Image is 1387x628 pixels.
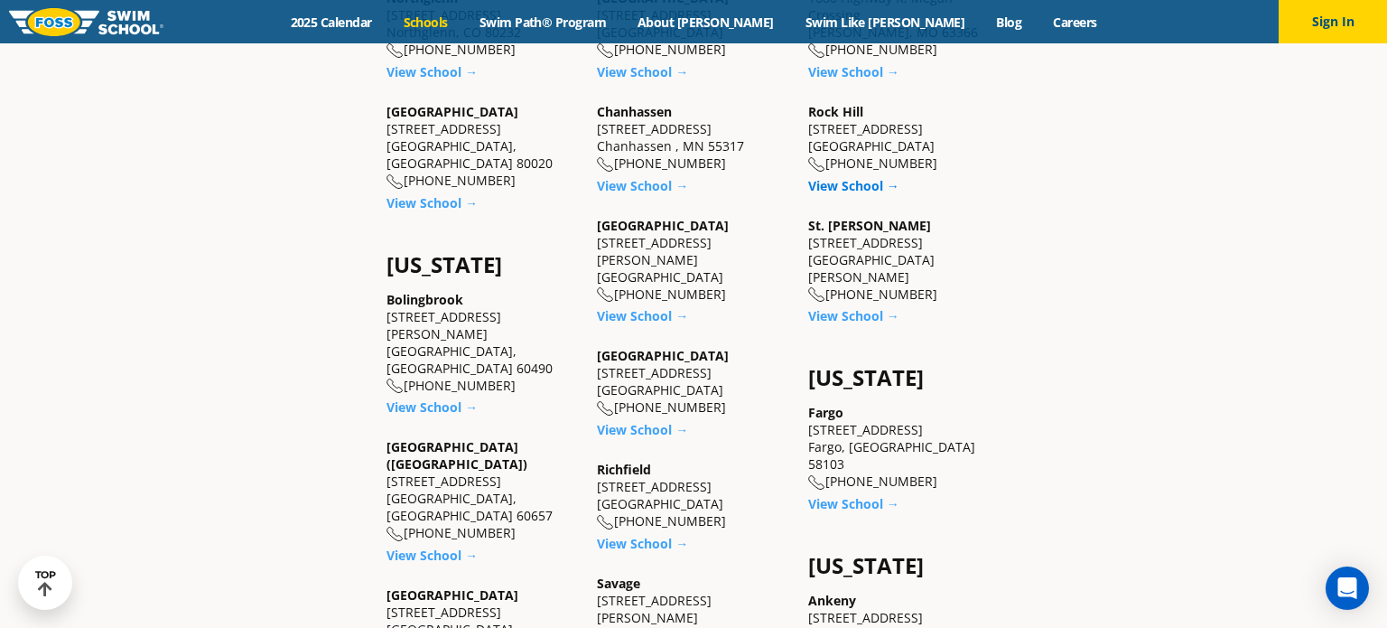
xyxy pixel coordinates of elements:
a: Swim Like [PERSON_NAME] [789,14,981,31]
img: location-phone-o-icon.svg [808,43,825,59]
div: [STREET_ADDRESS] [GEOGRAPHIC_DATA] [PHONE_NUMBER] [597,347,789,417]
a: 2025 Calendar [275,14,387,31]
a: View School → [808,63,899,80]
a: Rock Hill [808,103,863,120]
div: [STREET_ADDRESS] Chanhassen , MN 55317 [PHONE_NUMBER] [597,103,789,173]
div: TOP [35,569,56,597]
a: St. [PERSON_NAME] [808,217,931,234]
div: [STREET_ADDRESS][PERSON_NAME] [GEOGRAPHIC_DATA] [PHONE_NUMBER] [597,217,789,304]
a: [GEOGRAPHIC_DATA] [597,347,729,364]
img: location-phone-o-icon.svg [386,379,404,394]
a: Ankeny [808,592,856,609]
a: View School → [597,307,688,324]
a: Swim Path® Program [463,14,621,31]
a: View School → [597,535,688,552]
a: [GEOGRAPHIC_DATA] ([GEOGRAPHIC_DATA]) [386,438,527,473]
img: location-phone-o-icon.svg [597,43,614,59]
a: View School → [597,421,688,438]
h4: [US_STATE] [386,252,579,277]
a: View School → [808,177,899,194]
div: [STREET_ADDRESS][PERSON_NAME] [GEOGRAPHIC_DATA], [GEOGRAPHIC_DATA] 60490 [PHONE_NUMBER] [386,291,579,395]
img: location-phone-o-icon.svg [808,157,825,173]
a: Chanhassen [597,103,672,120]
a: Careers [1038,14,1112,31]
img: location-phone-o-icon.svg [597,401,614,417]
a: [GEOGRAPHIC_DATA] [386,586,518,604]
a: Schools [387,14,463,31]
div: [STREET_ADDRESS] [GEOGRAPHIC_DATA][PERSON_NAME] [PHONE_NUMBER] [808,217,1001,304]
div: [STREET_ADDRESS] [GEOGRAPHIC_DATA], [GEOGRAPHIC_DATA] 80020 [PHONE_NUMBER] [386,103,579,190]
img: location-phone-o-icon.svg [386,43,404,59]
a: About [PERSON_NAME] [622,14,790,31]
a: View School → [386,63,478,80]
a: View School → [597,177,688,194]
h4: [US_STATE] [808,365,1001,390]
a: Fargo [808,404,843,421]
h4: [US_STATE] [808,553,1001,578]
a: Richfield [597,461,651,478]
div: [STREET_ADDRESS] [GEOGRAPHIC_DATA], [GEOGRAPHIC_DATA] 60657 [PHONE_NUMBER] [386,438,579,542]
img: location-phone-o-icon.svg [808,287,825,303]
a: View School → [386,547,478,564]
a: View School → [597,63,688,80]
a: [GEOGRAPHIC_DATA] [386,103,518,120]
img: location-phone-o-icon.svg [808,475,825,491]
img: location-phone-o-icon.svg [386,174,404,190]
a: View School → [386,194,478,211]
img: FOSS Swim School Logo [9,8,163,36]
img: location-phone-o-icon.svg [597,287,614,303]
div: [STREET_ADDRESS] Fargo, [GEOGRAPHIC_DATA] 58103 [PHONE_NUMBER] [808,404,1001,491]
a: [GEOGRAPHIC_DATA] [597,217,729,234]
div: [STREET_ADDRESS] [GEOGRAPHIC_DATA] [PHONE_NUMBER] [808,103,1001,173]
img: location-phone-o-icon.svg [386,527,404,542]
div: [STREET_ADDRESS] [GEOGRAPHIC_DATA] [PHONE_NUMBER] [597,461,789,530]
img: location-phone-o-icon.svg [597,515,614,530]
a: Blog [981,14,1038,31]
a: View School → [808,307,899,324]
a: View School → [386,398,478,416]
a: View School → [808,495,899,512]
img: location-phone-o-icon.svg [597,157,614,173]
a: Bolingbrook [386,291,463,308]
div: Open Intercom Messenger [1326,567,1369,610]
a: Savage [597,575,640,592]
